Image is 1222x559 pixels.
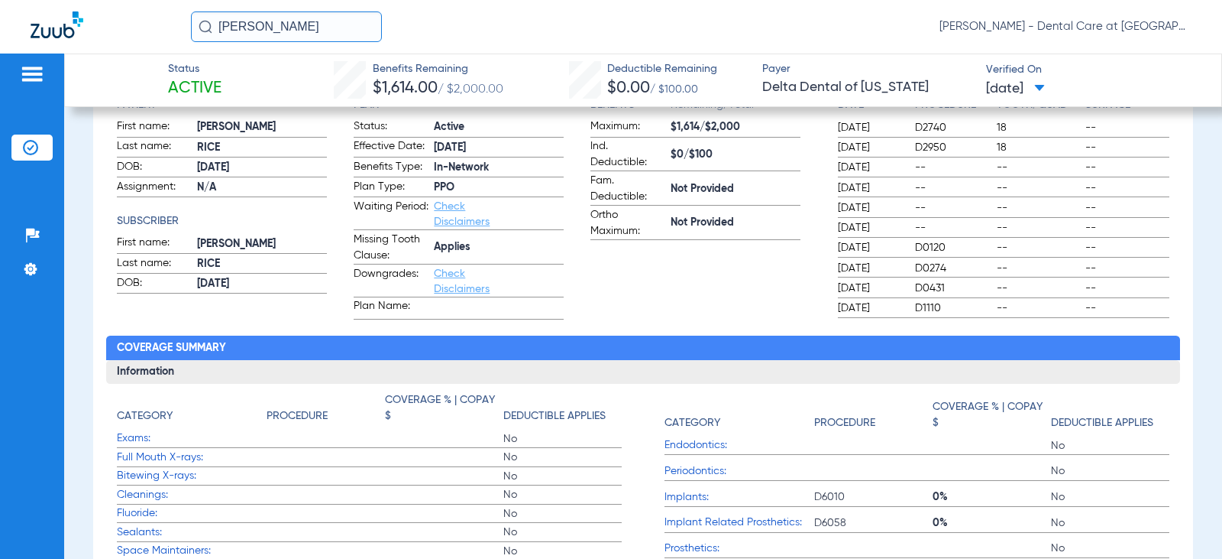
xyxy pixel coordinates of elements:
span: 0% [933,489,1051,505]
span: Benefits Remaining [373,61,503,77]
span: -- [997,200,1080,216]
span: -- [1085,220,1169,236]
span: Prosthetics: [664,541,814,557]
span: Status: [354,119,428,137]
span: No [1051,438,1169,453]
span: [DATE] [986,80,1045,99]
span: $1,614/$2,000 [671,119,800,135]
span: First name: [117,119,192,137]
span: D6010 [814,489,933,505]
span: -- [1085,120,1169,135]
span: D2950 [915,140,991,155]
span: No [503,506,622,522]
span: / $100.00 [650,84,698,95]
span: Fam. Deductible: [590,173,665,205]
span: Not Provided [671,181,800,197]
span: [DATE] [197,276,327,292]
span: -- [915,220,991,236]
span: No [1051,515,1169,531]
span: Last name: [117,138,192,157]
span: Fluoride: [117,505,267,522]
span: -- [997,261,1080,276]
span: -- [1085,160,1169,175]
span: No [1051,541,1169,556]
span: [DATE] [838,281,902,296]
span: [DATE] [838,180,902,196]
span: [DATE] [434,140,564,156]
span: [DATE] [838,301,902,316]
span: -- [1085,180,1169,196]
span: Remaining/Total [671,97,800,119]
span: -- [1085,200,1169,216]
img: Zuub Logo [31,11,83,38]
app-breakdown-title: Deductible Applies [1051,392,1169,437]
span: Applies [434,239,564,255]
span: Implant Related Prosthetics: [664,515,814,531]
span: PPO [434,180,564,196]
span: D1110 [915,301,991,316]
h2: Coverage Summary [106,336,1179,360]
h4: Procedure [267,408,328,424]
span: [DATE] [838,261,902,276]
app-breakdown-title: Procedure [915,97,991,119]
span: D6058 [814,515,933,531]
span: Ortho Maximum: [590,207,665,239]
app-breakdown-title: Surface [1085,97,1169,119]
img: hamburger-icon [20,65,44,83]
span: D0274 [915,261,991,276]
app-breakdown-title: Coverage % | Copay $ [385,392,503,430]
app-breakdown-title: Coverage % | Copay $ [933,392,1051,437]
span: DOB: [117,159,192,177]
span: -- [997,180,1080,196]
img: Search Icon [199,20,212,34]
h4: Coverage % | Copay $ [933,399,1043,431]
span: -- [997,160,1080,175]
h4: Category [117,408,173,424]
app-breakdown-title: Procedure [814,392,933,437]
span: Payer [762,61,973,77]
h3: Information [106,360,1179,385]
app-breakdown-title: Tooth/Quad [997,97,1080,119]
span: -- [997,220,1080,236]
span: [PERSON_NAME] [197,236,327,252]
span: Effective Date: [354,138,428,157]
span: Full Mouth X-rays: [117,450,267,466]
app-breakdown-title: Benefits [590,97,671,119]
span: Sealants: [117,525,267,541]
span: Plan Type: [354,179,428,197]
span: Periodontics: [664,463,814,479]
span: No [503,469,622,484]
span: Verified On [986,62,1197,78]
span: DOB: [117,275,192,294]
span: -- [997,301,1080,316]
span: Bitewing X-rays: [117,468,267,484]
span: No [503,431,622,447]
span: 18 [997,140,1080,155]
input: Search for patients [191,11,382,42]
span: No [503,544,622,559]
span: Cleanings: [117,487,267,503]
h4: Deductible Applies [1051,415,1153,431]
app-breakdown-title: Category [664,392,814,437]
span: Exams: [117,431,267,447]
span: $1,614.00 [373,80,438,96]
span: In-Network [434,160,564,176]
h4: Category [664,415,720,431]
span: Active [168,78,221,99]
span: 0% [933,515,1051,531]
span: Space Maintainers: [117,543,267,559]
app-breakdown-title: Procedure [267,392,385,430]
span: [DATE] [838,200,902,216]
a: Check Disclaimers [434,268,490,294]
span: -- [997,240,1080,255]
span: N/A [197,180,327,196]
app-breakdown-title: Category [117,392,267,430]
a: Check Disclaimers [434,201,490,227]
h4: Subscriber [117,213,327,229]
span: Benefits Type: [354,159,428,177]
h4: Coverage % | Copay $ [385,392,496,424]
span: [DATE] [838,220,902,236]
span: Downgrades: [354,266,428,297]
span: [DATE] [838,140,902,155]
